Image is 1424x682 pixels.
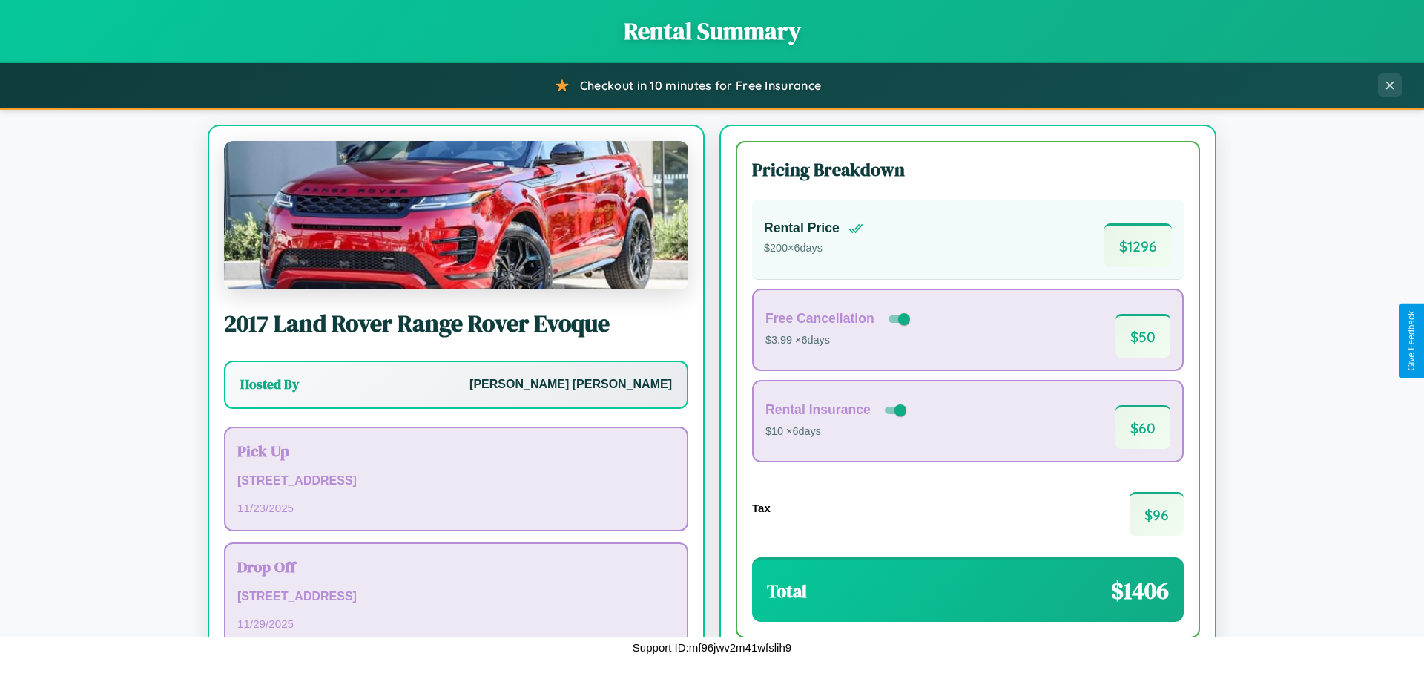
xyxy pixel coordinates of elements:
span: $ 50 [1115,314,1170,358]
h2: 2017 Land Rover Range Rover Evoque [224,307,688,340]
span: Checkout in 10 minutes for Free Insurance [580,78,821,93]
span: $ 1406 [1111,574,1169,607]
p: $3.99 × 6 days [765,331,913,350]
h3: Pick Up [237,440,675,462]
p: $10 × 6 days [765,422,909,442]
span: $ 60 [1115,405,1170,449]
h3: Total [767,579,807,603]
h4: Tax [752,502,771,514]
p: [STREET_ADDRESS] [237,470,675,492]
p: 11 / 29 / 2025 [237,614,675,634]
p: [STREET_ADDRESS] [237,586,675,608]
div: Give Feedback [1406,311,1417,371]
p: 11 / 23 / 2025 [237,498,675,518]
img: Land Rover Range Rover Evoque [224,141,688,289]
h4: Rental Insurance [765,402,871,418]
p: $ 200 × 6 days [764,239,863,258]
h3: Hosted By [240,376,299,393]
span: $ 1296 [1104,223,1172,267]
h4: Rental Price [764,220,840,236]
h3: Drop Off [237,556,675,577]
h1: Rental Summary [15,15,1409,47]
h3: Pricing Breakdown [752,157,1184,182]
p: Support ID: mf96jwv2m41wfslih9 [633,637,791,658]
h4: Free Cancellation [765,311,874,327]
span: $ 96 [1130,492,1184,536]
p: [PERSON_NAME] [PERSON_NAME] [469,374,672,396]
